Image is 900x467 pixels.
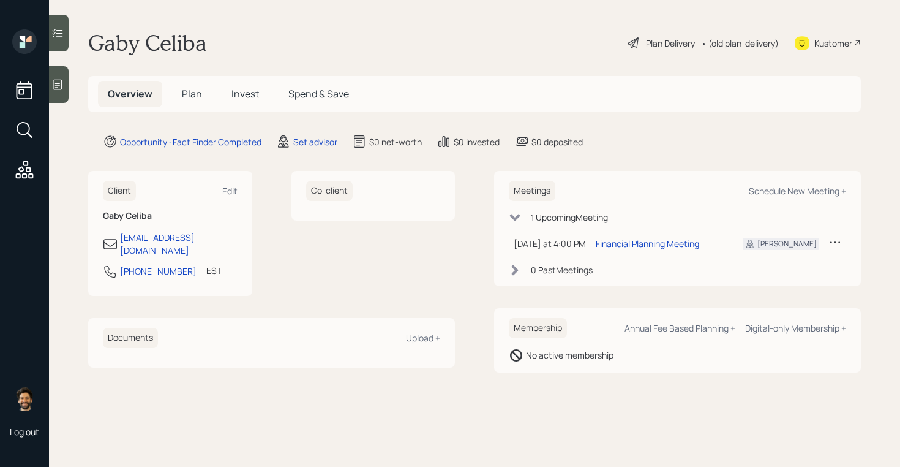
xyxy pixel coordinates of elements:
[103,328,158,348] h6: Documents
[88,29,207,56] h1: Gaby Celiba
[103,211,238,221] h6: Gaby Celiba
[12,387,37,411] img: eric-schwartz-headshot.png
[526,349,613,362] div: No active membership
[222,185,238,197] div: Edit
[10,426,39,438] div: Log out
[509,318,567,338] h6: Membership
[509,181,555,201] h6: Meetings
[814,37,852,50] div: Kustomer
[293,135,337,148] div: Set advisor
[120,231,238,257] div: [EMAIL_ADDRESS][DOMAIN_NAME]
[206,264,222,277] div: EST
[120,135,261,148] div: Opportunity · Fact Finder Completed
[306,181,353,201] h6: Co-client
[120,265,197,278] div: [PHONE_NUMBER]
[182,87,202,101] span: Plan
[745,322,846,334] div: Digital-only Membership +
[749,185,846,197] div: Schedule New Meeting +
[406,332,440,344] div: Upload +
[646,37,695,50] div: Plan Delivery
[514,237,586,250] div: [DATE] at 4:00 PM
[369,135,422,148] div: $0 net-worth
[108,87,152,101] span: Overview
[103,181,136,201] h6: Client
[624,322,735,334] div: Annual Fee Based Planning +
[454,135,500,148] div: $0 invested
[288,87,349,101] span: Spend & Save
[701,37,779,50] div: • (old plan-delivery)
[531,264,593,276] div: 0 Past Meeting s
[531,135,583,148] div: $0 deposited
[596,237,699,250] div: Financial Planning Meeting
[531,211,608,224] div: 1 Upcoming Meeting
[757,238,817,249] div: [PERSON_NAME]
[231,87,259,101] span: Invest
